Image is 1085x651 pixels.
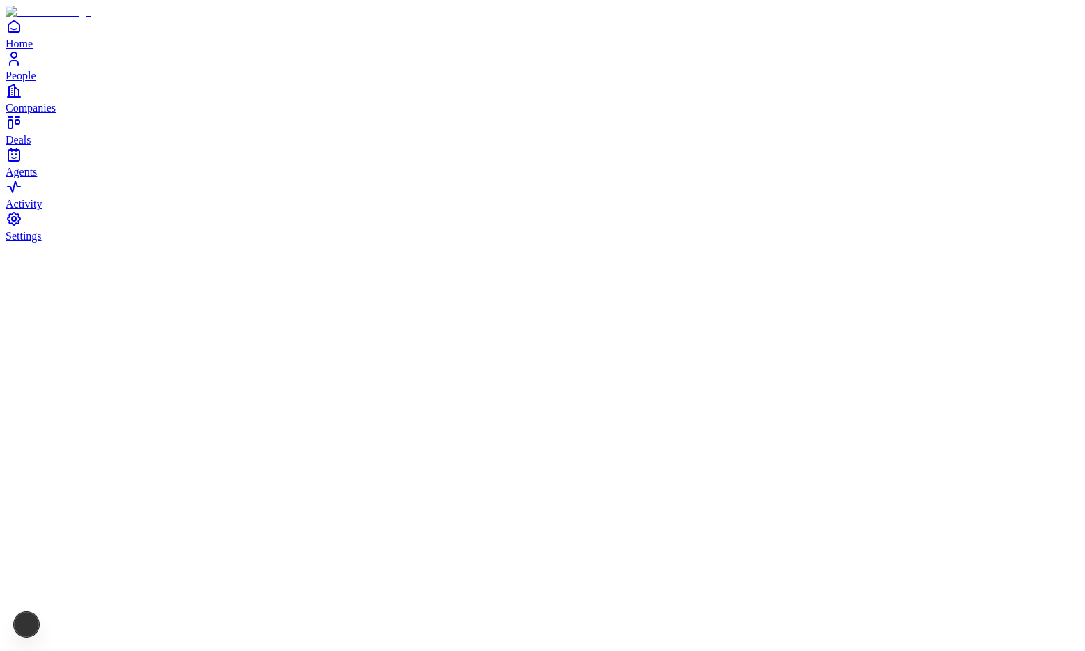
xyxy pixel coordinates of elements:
span: Agents [6,166,37,178]
a: Home [6,18,1079,49]
a: Settings [6,210,1079,242]
a: Activity [6,178,1079,210]
a: Companies [6,82,1079,114]
a: Deals [6,114,1079,146]
img: Item Brain Logo [6,6,91,18]
span: Deals [6,134,31,146]
span: Home [6,38,33,49]
span: People [6,70,36,82]
span: Activity [6,198,42,210]
span: Settings [6,230,42,242]
a: People [6,50,1079,82]
span: Companies [6,102,56,114]
a: Agents [6,146,1079,178]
